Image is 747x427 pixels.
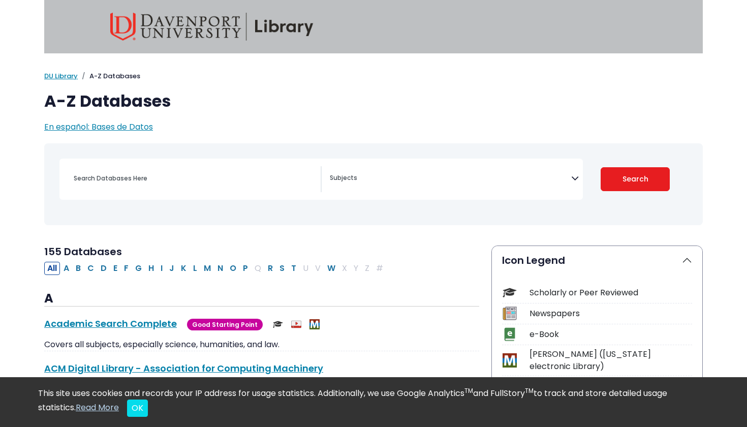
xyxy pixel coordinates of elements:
[44,121,153,133] a: En español: Bases de Datos
[44,71,78,81] a: DU Library
[503,353,516,367] img: Icon MeL (Michigan electronic Library)
[110,13,314,41] img: Davenport University Library
[44,317,177,330] a: Academic Search Complete
[503,286,516,299] img: Icon Scholarly or Peer Reviewed
[530,308,692,320] div: Newspapers
[276,262,288,275] button: Filter Results S
[44,291,479,307] h3: A
[214,262,226,275] button: Filter Results N
[190,262,200,275] button: Filter Results L
[288,262,299,275] button: Filter Results T
[525,386,534,395] sup: TM
[530,328,692,341] div: e-Book
[60,262,72,275] button: Filter Results A
[44,91,703,111] h1: A-Z Databases
[265,262,276,275] button: Filter Results R
[132,262,145,275] button: Filter Results G
[127,400,148,417] button: Close
[68,171,321,186] input: Search database by title or keyword
[240,262,251,275] button: Filter Results P
[44,262,60,275] button: All
[601,167,670,191] button: Submit for Search Results
[201,262,214,275] button: Filter Results M
[44,339,479,351] p: Covers all subjects, especially science, humanities, and law.
[291,319,301,329] img: Audio & Video
[530,348,692,373] div: [PERSON_NAME] ([US_STATE] electronic Library)
[78,71,140,81] li: A-Z Databases
[98,262,110,275] button: Filter Results D
[187,319,263,330] span: Good Starting Point
[38,387,709,417] div: This site uses cookies and records your IP address for usage statistics. Additionally, we use Goo...
[324,262,338,275] button: Filter Results W
[227,262,239,275] button: Filter Results O
[44,143,703,225] nav: Search filters
[309,319,320,329] img: MeL (Michigan electronic Library)
[530,287,692,299] div: Scholarly or Peer Reviewed
[503,307,516,320] img: Icon Newspapers
[84,262,97,275] button: Filter Results C
[76,402,119,413] a: Read More
[44,262,387,273] div: Alpha-list to filter by first letter of database name
[166,262,177,275] button: Filter Results J
[145,262,157,275] button: Filter Results H
[273,319,283,329] img: Scholarly or Peer Reviewed
[73,262,84,275] button: Filter Results B
[492,246,702,274] button: Icon Legend
[503,327,516,341] img: Icon e-Book
[121,262,132,275] button: Filter Results F
[330,175,571,183] textarea: Search
[44,245,122,259] span: 155 Databases
[44,362,323,375] a: ACM Digital Library - Association for Computing Machinery
[178,262,190,275] button: Filter Results K
[44,71,703,81] nav: breadcrumb
[110,262,120,275] button: Filter Results E
[158,262,166,275] button: Filter Results I
[464,386,473,395] sup: TM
